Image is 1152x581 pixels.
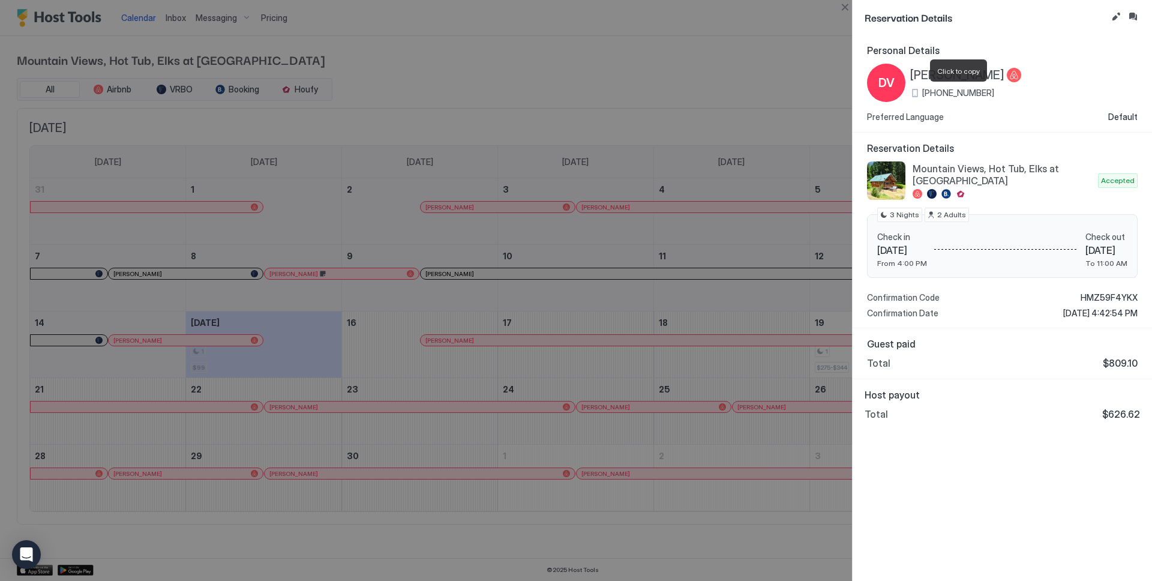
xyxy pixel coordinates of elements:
span: Personal Details [867,44,1138,56]
span: 2 Adults [937,209,966,220]
span: Confirmation Date [867,308,938,319]
span: Accepted [1101,175,1135,186]
span: Mountain Views, Hot Tub, Elks at [GEOGRAPHIC_DATA] [913,163,1093,187]
span: [PERSON_NAME] [910,68,1004,83]
span: Host payout [865,389,1140,401]
span: Total [865,408,888,420]
span: HMZ59F4YKX [1081,292,1138,303]
span: $626.62 [1102,408,1140,420]
span: Guest paid [867,338,1138,350]
span: [DATE] [1085,244,1127,256]
span: Confirmation Code [867,292,940,303]
div: Open Intercom Messenger [12,540,41,569]
span: Check out [1085,232,1127,242]
span: Reservation Details [865,10,1106,25]
span: From 4:00 PM [877,259,927,268]
button: Edit reservation [1109,10,1123,24]
span: $809.10 [1103,357,1138,369]
span: Preferred Language [867,112,944,122]
span: 3 Nights [890,209,919,220]
span: Reservation Details [867,142,1138,154]
span: DV [878,74,895,92]
span: Check in [877,232,927,242]
span: [DATE] 4:42:54 PM [1063,308,1138,319]
span: [PHONE_NUMBER] [922,88,994,98]
span: Default [1108,112,1138,122]
span: Total [867,357,890,369]
span: To 11:00 AM [1085,259,1127,268]
span: [DATE] [877,244,927,256]
span: Click to copy [937,67,980,76]
div: listing image [867,161,905,200]
button: Inbox [1126,10,1140,24]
